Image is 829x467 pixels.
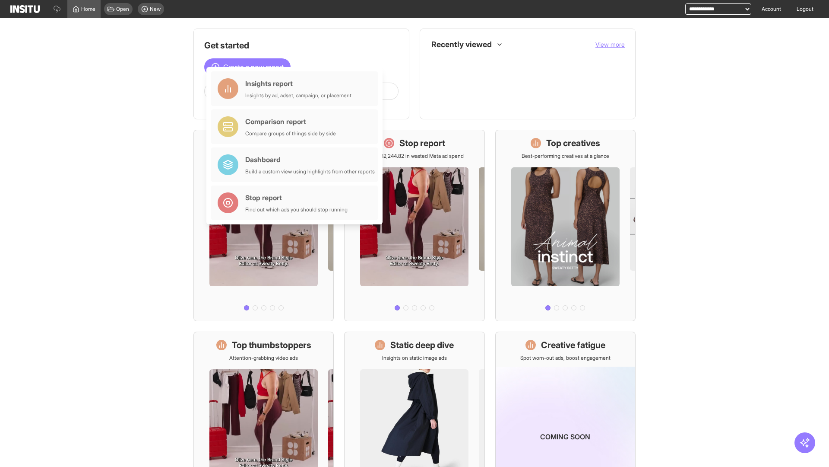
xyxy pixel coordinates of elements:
h1: Stop report [399,137,445,149]
div: Stop report [245,192,348,203]
button: Create a new report [204,58,291,76]
button: View more [595,40,625,49]
span: Create a new report [223,62,284,72]
h1: Top creatives [546,137,600,149]
div: Insights report [245,78,351,89]
img: Logo [10,5,40,13]
p: Insights on static image ads [382,355,447,361]
p: Best-performing creatives at a glance [522,153,609,160]
h1: Get started [204,39,399,51]
div: Find out which ads you should stop running [245,206,348,213]
div: Insights by ad, adset, campaign, or placement [245,92,351,99]
div: Dashboard [245,154,375,165]
p: Save £32,244.82 in wasted Meta ad spend [365,153,464,160]
p: Attention-grabbing video ads [229,355,298,361]
a: Top creativesBest-performing creatives at a glance [495,130,636,321]
div: Build a custom view using highlights from other reports [245,168,375,175]
span: View more [595,41,625,48]
span: New [150,6,161,13]
h1: Top thumbstoppers [232,339,311,351]
h1: Static deep dive [390,339,454,351]
div: Comparison report [245,116,336,127]
div: Compare groups of things side by side [245,130,336,137]
a: What's live nowSee all active ads instantly [193,130,334,321]
a: Stop reportSave £32,244.82 in wasted Meta ad spend [344,130,484,321]
span: Open [116,6,129,13]
span: Home [81,6,95,13]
